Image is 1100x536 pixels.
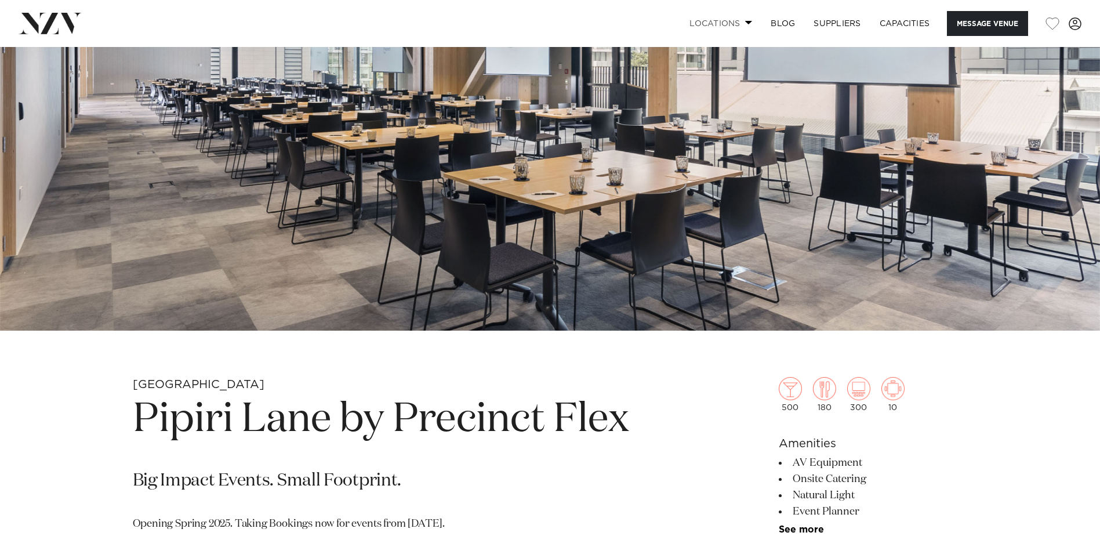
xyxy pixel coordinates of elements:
img: dining.png [813,377,836,400]
div: 300 [847,377,870,412]
div: 10 [881,377,905,412]
li: Natural Light [779,487,968,504]
a: Locations [680,11,761,36]
div: 500 [779,377,802,412]
li: AV Equipment [779,455,968,471]
small: [GEOGRAPHIC_DATA] [133,379,264,390]
a: SUPPLIERS [804,11,870,36]
a: Capacities [870,11,939,36]
img: theatre.png [847,377,870,400]
img: cocktail.png [779,377,802,400]
li: Event Planner [779,504,968,520]
img: nzv-logo.png [19,13,82,34]
p: Big Impact Events. Small Footprint. [133,470,696,493]
li: Onsite Catering [779,471,968,487]
h1: Pipiri Lane by Precinct Flex [133,393,696,447]
div: 180 [813,377,836,412]
a: BLOG [761,11,804,36]
img: meeting.png [881,377,905,400]
h6: Amenities [779,435,968,452]
button: Message Venue [947,11,1028,36]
